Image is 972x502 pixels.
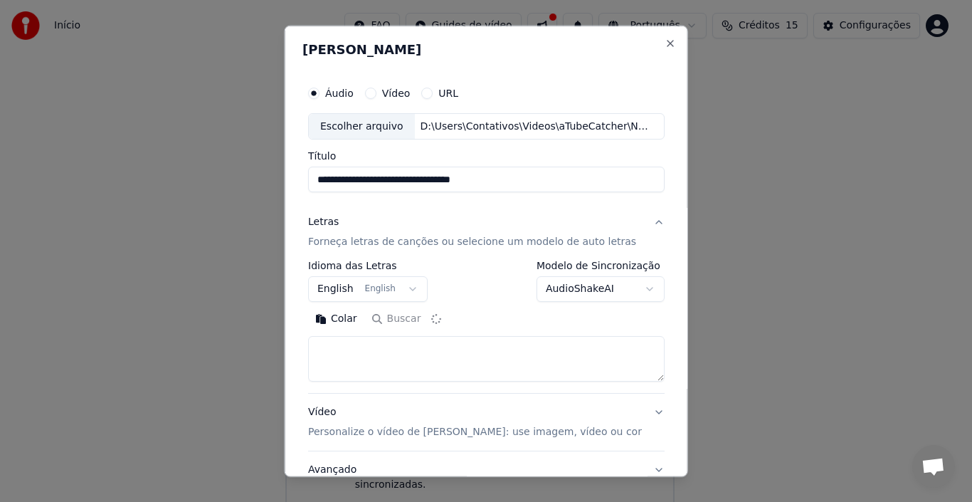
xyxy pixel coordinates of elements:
label: Título [308,151,665,161]
label: Modelo de Sincronização [536,261,664,271]
label: Áudio [325,88,354,98]
div: Vídeo [308,405,642,439]
button: VídeoPersonalize o vídeo de [PERSON_NAME]: use imagem, vídeo ou cor [308,394,665,451]
button: LetrasForneça letras de canções ou selecione um modelo de auto letras [308,204,665,261]
div: Letras [308,215,339,229]
label: Idioma das Letras [308,261,428,271]
button: Avançado [308,451,665,488]
p: Forneça letras de canções ou selecione um modelo de auto letras [308,235,636,249]
div: Escolher arquivo [309,113,415,139]
label: Vídeo [381,88,410,98]
h2: [PERSON_NAME] [302,43,670,56]
div: D:\Users\Contativos\Videos\aTubeCatcher\NANDO REIS - PRA VOCÊ GUARDEI O AMOR .MP3 [414,119,656,133]
p: Personalize o vídeo de [PERSON_NAME]: use imagem, vídeo ou cor [308,425,642,439]
label: URL [438,88,458,98]
button: Colar [308,308,364,330]
div: LetrasForneça letras de canções ou selecione um modelo de auto letras [308,261,665,393]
